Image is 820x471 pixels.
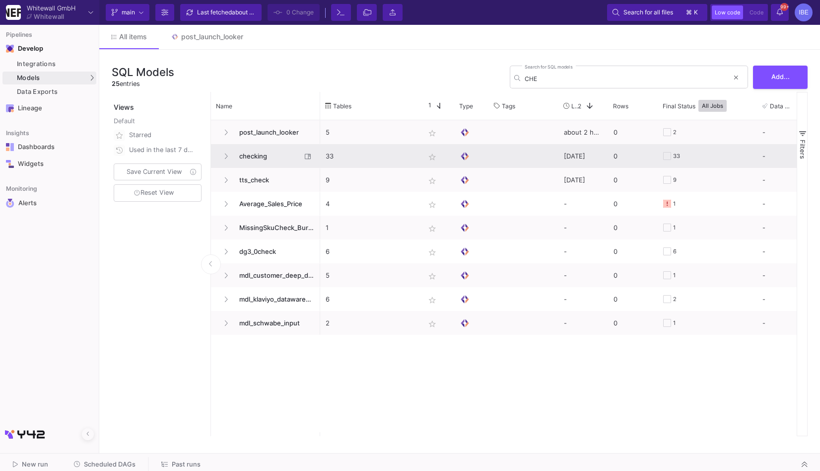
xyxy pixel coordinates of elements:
div: 1 [673,264,676,287]
img: Navigation icon [6,143,14,151]
div: [DATE] [558,168,608,192]
mat-icon: star_border [426,223,438,235]
div: Widgets [18,160,82,168]
div: - [558,263,608,287]
span: Data Tests [770,102,793,110]
div: 0 [608,120,658,144]
span: Filters [799,140,807,159]
div: Views [112,92,205,112]
div: - [762,288,801,311]
img: SQL Model [460,199,470,209]
a: Integrations [2,58,96,71]
span: Past runs [172,461,201,468]
input: Search for name, tables, ... [525,75,729,82]
div: Lineage [18,104,82,112]
img: SQL Model [460,294,470,305]
button: main [106,4,149,21]
div: Integrations [17,60,94,68]
div: Alerts [18,199,83,208]
span: 99+ [780,3,788,11]
span: tts_check [233,168,315,192]
mat-icon: star_border [426,294,438,306]
div: 0 [608,168,658,192]
img: SQL Model [460,127,470,138]
mat-icon: star_border [426,318,438,330]
img: SQL Model [460,175,470,185]
div: post_launch_looker [181,33,243,41]
div: 33 [673,145,680,168]
mat-icon: star_border [426,199,438,211]
p: 4 [326,192,414,216]
span: New run [22,461,48,468]
div: 0 [608,216,658,239]
div: 1 [673,192,676,216]
div: Whitewall GmbH [27,5,75,11]
img: Navigation icon [6,104,14,112]
div: 0 [608,192,658,216]
span: Name [216,102,232,110]
a: Navigation iconLineage [2,100,96,116]
p: 9 [326,168,414,192]
div: - [762,121,801,144]
div: - [762,264,801,287]
button: Save Current View [114,163,202,180]
div: Last fetched [197,5,257,20]
div: 1 [673,216,676,239]
p: 5 [326,264,414,287]
mat-expansion-panel-header: Navigation iconDevelop [2,41,96,57]
div: entries [112,79,174,88]
span: k [694,6,698,18]
p: 6 [326,240,414,263]
span: Average_Sales_Price [233,192,315,216]
span: Type [459,102,473,110]
img: Navigation icon [6,199,14,208]
span: Models [17,74,40,82]
div: 9 [673,168,677,192]
div: - [762,312,801,334]
mat-icon: star_border [426,151,438,163]
div: 0 [608,263,658,287]
span: 1 [424,101,431,110]
a: Navigation iconWidgets [2,156,96,172]
span: mdl_schwabe_input [233,312,315,335]
div: - [762,240,801,263]
div: [DATE] [558,144,608,168]
p: 5 [326,121,414,144]
p: 1 [326,216,414,239]
p: 2 [326,312,414,335]
div: Default [114,116,204,128]
span: Search for all files [623,5,673,20]
mat-icon: star_border [426,175,438,187]
span: MissingSkuCheck_Burcu [233,216,315,239]
span: main [122,5,135,20]
span: Tags [502,102,515,110]
img: Navigation icon [6,160,14,168]
div: Whitewall [34,13,64,20]
div: 0 [608,144,658,168]
img: SQL Model [460,318,470,328]
div: 0 [608,311,658,335]
button: IBE [792,3,813,21]
div: Starred [129,128,196,143]
div: - [558,192,608,216]
button: All Jobs [698,100,727,112]
div: about 2 hours ago [558,120,608,144]
button: ⌘k [683,6,702,18]
button: 99+ [771,4,789,21]
span: Tables [333,102,351,110]
button: Last fetchedabout 2 hours ago [180,4,262,21]
span: Reset View [134,189,174,196]
div: 1 [673,312,676,335]
span: 2 [578,102,581,110]
div: 2 [673,121,677,144]
img: SQL Model [460,246,470,257]
button: Add... [753,66,808,89]
span: ⌘ [686,6,692,18]
div: - [762,192,801,215]
button: Used in the last 7 days [112,143,204,157]
div: 0 [608,239,658,263]
img: SQL Model [460,270,470,281]
mat-icon: star_border [426,270,438,282]
span: Last Used [571,102,578,110]
button: Starred [112,128,204,143]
